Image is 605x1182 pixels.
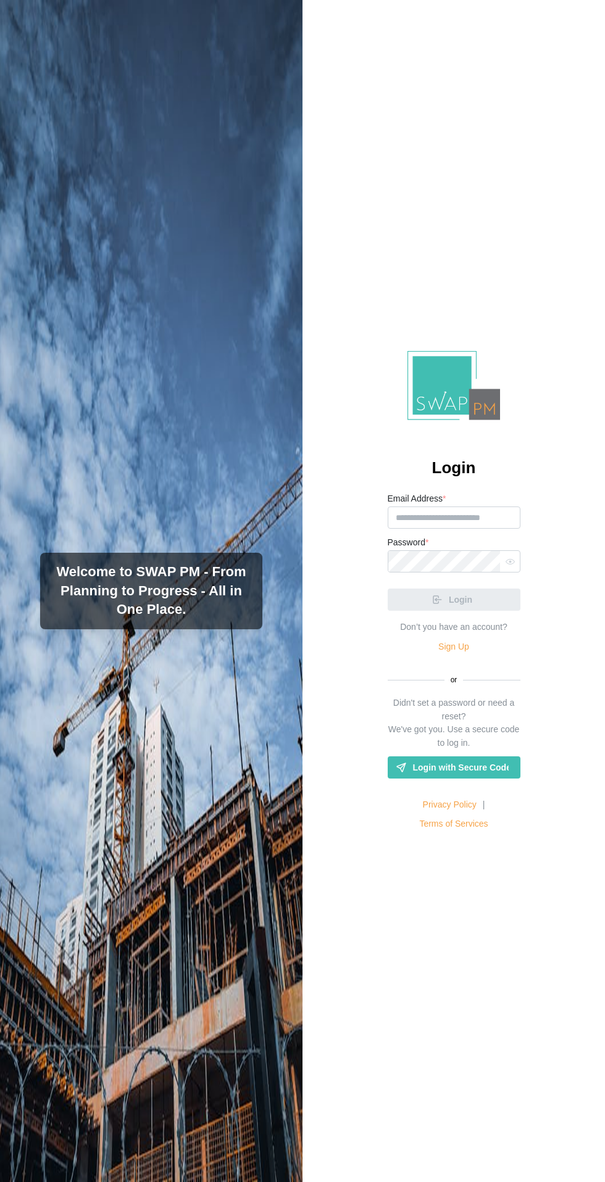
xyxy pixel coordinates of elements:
a: Terms of Services [419,817,488,831]
label: Password [388,536,429,550]
img: Logo [407,351,500,421]
a: Sign Up [438,640,469,654]
a: Privacy Policy [423,798,477,812]
a: Login with Secure Code [388,756,520,779]
div: Didn't set a password or need a reset? We've got you. Use a secure code to log in. [388,696,520,750]
h3: Welcome to SWAP PM - From Planning to Progress - All in One Place. [50,563,252,619]
div: | [483,798,485,812]
label: Email Address [388,492,446,506]
span: Login with Secure Code [413,757,509,778]
div: or [388,674,520,686]
h2: Login [432,457,476,479]
div: Don’t you have an account? [400,621,507,634]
